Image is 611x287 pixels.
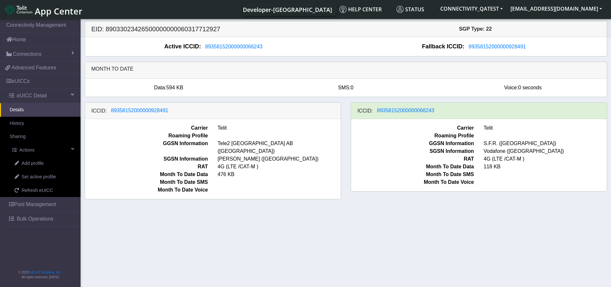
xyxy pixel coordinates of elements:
[17,215,53,223] span: Bulk Operations
[13,50,42,58] span: Connections
[29,271,61,274] a: Telit IoT Solutions, Inc.
[17,92,47,100] span: eUICC Detail
[518,85,542,90] span: 0 seconds
[339,6,347,13] img: knowledge.svg
[213,140,346,155] span: Tele2 [GEOGRAPHIC_DATA] AB ([GEOGRAPHIC_DATA])
[80,171,213,178] span: Month To Date Data
[346,178,479,186] span: Month To Date Voice
[394,3,436,16] a: Status
[5,5,32,15] img: logo-telit-cinterion-gw-new.png
[80,132,213,140] span: Roaming Profile
[91,108,107,114] h6: ICCID:
[396,6,424,13] span: Status
[358,108,373,114] h6: ICCID:
[464,43,530,51] button: 89358152000000928491
[243,3,332,16] a: Your current platform instance
[201,43,267,51] button: 89358152000000066243
[22,173,56,181] span: Set active profile
[154,85,166,90] span: Data:
[164,42,201,51] span: Active ICCID:
[459,26,492,32] span: SGP Type: 22
[3,197,81,212] a: Pool Management
[213,155,346,163] span: [PERSON_NAME] ([GEOGRAPHIC_DATA])
[5,157,81,170] a: Add profile
[19,147,34,154] span: Actions
[205,44,263,49] span: 89358152000000066243
[213,124,346,132] span: Telit
[346,140,479,147] span: GGSN Information
[80,140,213,155] span: GGSN Information
[337,3,394,16] a: Help center
[3,143,81,157] a: Actions
[3,89,81,103] a: eUICC Detail
[3,212,81,226] a: Bulk Operations
[346,163,479,171] span: Month To Date Data
[243,6,332,14] span: Developer-[GEOGRAPHIC_DATA]
[166,85,183,90] span: 594 KB
[396,6,404,13] img: status.svg
[5,184,81,197] a: Refresh eUICC
[338,85,350,90] span: SMS:
[213,163,346,171] span: 4G (LTE /CAT-M )
[87,25,346,33] h5: EID: 89033023426500000000060317712927
[346,147,479,155] span: SGSN Information
[213,171,346,178] span: 476 KB
[22,187,53,194] span: Refresh eUICC
[80,124,213,132] span: Carrier
[346,171,479,178] span: Month To Date SMS
[346,124,479,132] span: Carrier
[80,186,213,194] span: Month To Date Voice
[377,108,434,113] span: 89358152000000066243
[107,106,173,115] button: 89358152000000928491
[91,66,600,72] h6: Month to date
[12,64,56,72] span: Advanced Features
[436,3,507,15] button: CONNECTIVITY_QATEST
[422,42,464,51] span: Fallback ICCID:
[5,3,81,16] a: App Center
[507,3,606,15] button: [EMAIL_ADDRESS][DOMAIN_NAME]
[80,155,213,163] span: SGSN Information
[469,44,526,49] span: 89358152000000928491
[22,160,44,167] span: Add profile
[35,5,82,17] span: App Center
[111,108,168,113] span: 89358152000000928491
[346,155,479,163] span: RAT
[5,170,81,184] a: Set active profile
[504,85,518,90] span: Voice:
[351,85,354,90] span: 0
[339,6,382,13] span: Help center
[80,178,213,186] span: Month To Date SMS
[373,106,439,115] button: 89358152000000066243
[346,132,479,140] span: Roaming Profile
[80,163,213,171] span: RAT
